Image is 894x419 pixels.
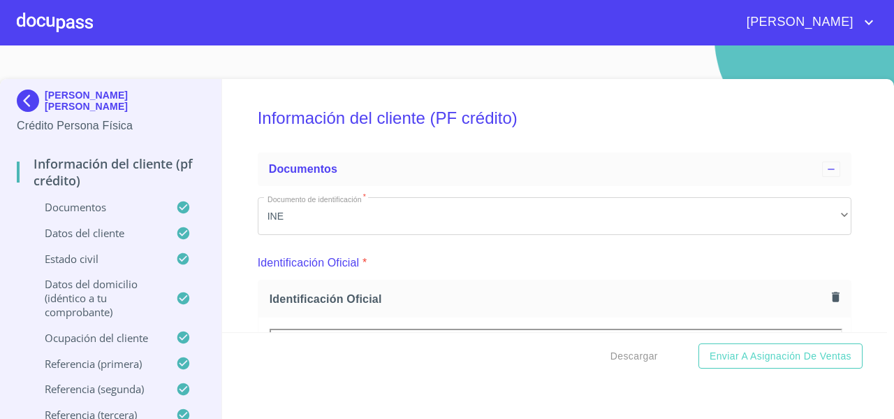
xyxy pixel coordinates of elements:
h5: Información del cliente (PF crédito) [258,90,851,147]
p: Datos del domicilio (idéntico a tu comprobante) [17,277,176,319]
span: [PERSON_NAME] [736,11,860,34]
span: Identificación Oficial [270,292,826,306]
p: Información del cliente (PF crédito) [17,155,205,189]
p: Estado Civil [17,252,176,266]
p: Identificación Oficial [258,255,360,271]
div: INE [258,197,851,235]
span: Descargar [610,348,658,365]
span: Enviar a Asignación de Ventas [710,348,851,365]
button: Enviar a Asignación de Ventas [698,343,863,369]
p: Datos del cliente [17,226,176,240]
p: Ocupación del Cliente [17,331,176,345]
p: Referencia (primera) [17,357,176,371]
p: Documentos [17,200,176,214]
img: Docupass spot blue [17,90,45,112]
span: Documentos [269,163,337,175]
button: account of current user [736,11,877,34]
p: [PERSON_NAME] [PERSON_NAME] [45,90,205,112]
div: [PERSON_NAME] [PERSON_NAME] [17,90,205,118]
div: Documentos [258,152,851,186]
button: Descargar [605,343,664,369]
p: Referencia (segunda) [17,382,176,396]
p: Crédito Persona Física [17,118,205,134]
